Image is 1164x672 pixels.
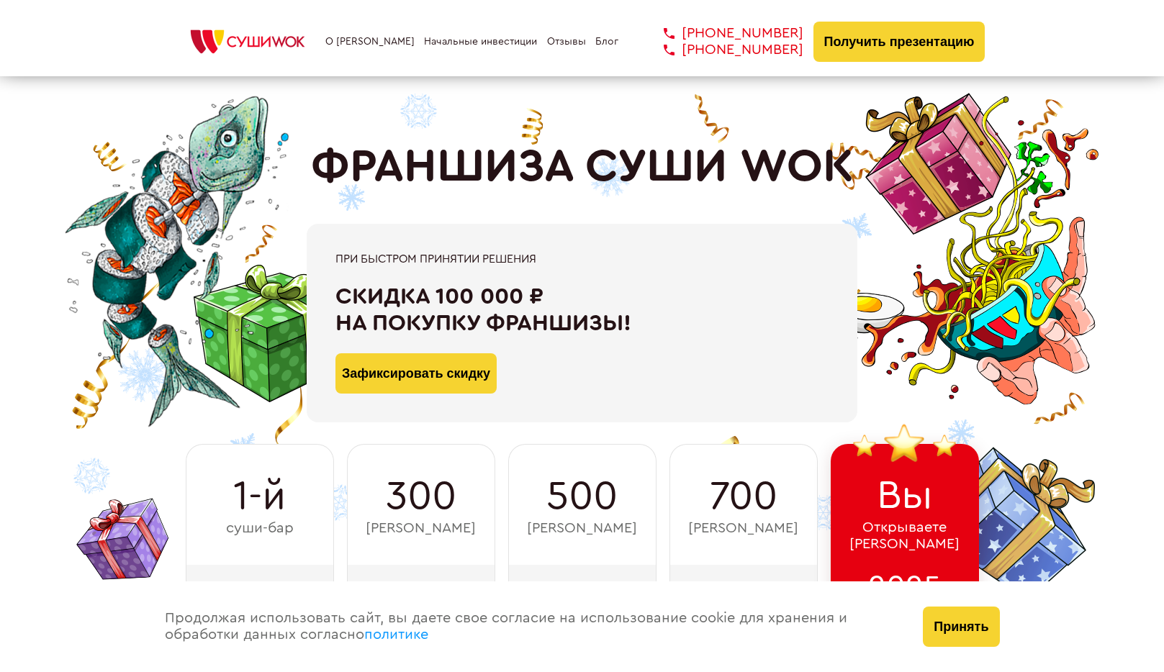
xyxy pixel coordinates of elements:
a: [PHONE_NUMBER] [642,42,803,58]
a: [PHONE_NUMBER] [642,25,803,42]
div: 2016 [508,565,657,617]
button: Зафиксировать скидку [335,353,497,394]
div: 2014 [347,565,495,617]
div: Продолжая использовать сайт, вы даете свое согласие на использование cookie для хранения и обрабо... [150,581,909,672]
span: Вы [877,473,933,519]
span: [PERSON_NAME] [366,520,476,537]
a: Блог [595,36,618,47]
div: Скидка 100 000 ₽ на покупку франшизы! [335,283,829,337]
div: При быстром принятии решения [335,253,829,265]
div: 2025 [831,565,979,617]
span: 700 [710,473,777,519]
img: СУШИWOK [179,26,316,58]
span: Открываете [PERSON_NAME] [849,519,960,553]
a: политике [364,627,428,642]
span: [PERSON_NAME] [688,520,798,537]
button: Получить презентацию [813,22,985,62]
div: 2021 [669,565,818,617]
h1: ФРАНШИЗА СУШИ WOK [311,140,854,194]
a: Отзывы [547,36,586,47]
div: 2011 [186,565,334,617]
button: Принять [923,607,999,647]
span: 500 [546,473,618,519]
span: 1-й [233,473,286,519]
span: 300 [386,473,456,519]
span: [PERSON_NAME] [527,520,637,537]
a: Начальные инвестиции [424,36,537,47]
a: О [PERSON_NAME] [325,36,415,47]
span: суши-бар [226,520,294,537]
